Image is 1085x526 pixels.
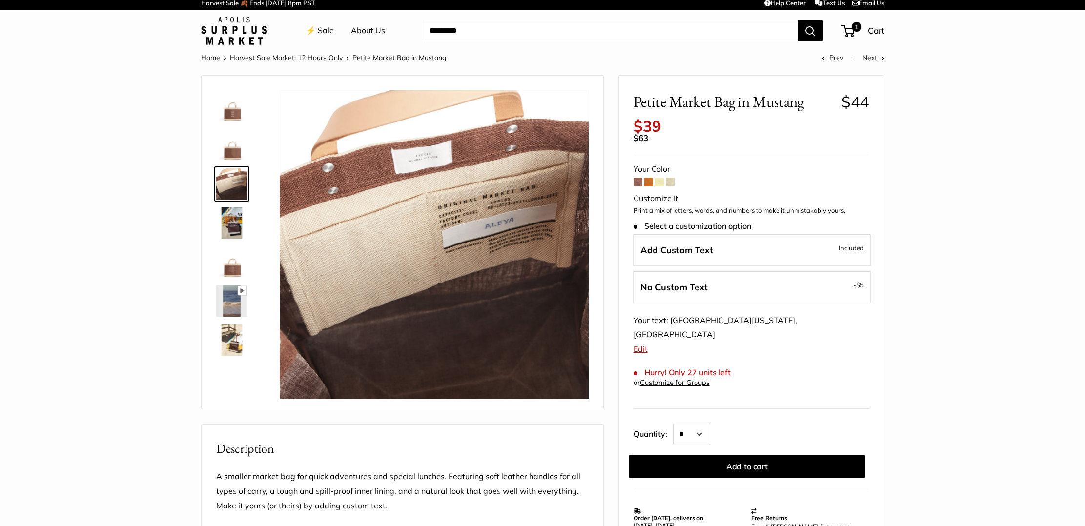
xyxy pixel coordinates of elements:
[640,244,713,256] span: Add Custom Text
[634,206,869,216] p: Print a mix of letters, words, and numbers to make it unmistakably yours.
[216,439,589,458] h2: Description
[201,17,267,45] img: Apolis: Surplus Market
[214,88,249,123] a: Petite Market Bag in Mustang
[216,285,247,317] img: Petite Market Bag in Mustang
[629,455,865,478] button: Add to cart
[201,51,446,64] nav: Breadcrumb
[634,368,731,377] span: Hurry! Only 27 units left
[841,92,869,111] span: $44
[842,23,884,39] a: 1 Cart
[214,323,249,358] a: Petite Market Bag in Mustang
[214,127,249,162] a: Petite Market Bag in Mustang
[216,129,247,161] img: Petite Market Bag in Mustang
[633,234,871,266] label: Add Custom Text
[751,514,787,522] strong: Free Returns
[798,20,823,41] button: Search
[201,53,220,62] a: Home
[352,53,446,62] span: Petite Market Bag in Mustang
[216,90,247,121] img: Petite Market Bag in Mustang
[216,324,247,356] img: Petite Market Bag in Mustang
[216,246,247,278] img: Petite Market Bag in Mustang
[214,166,249,202] a: Petite Market Bag in Mustang
[634,93,834,111] span: Petite Market Bag in Mustang
[216,469,589,513] p: A smaller market bag for quick adventures and special lunches. Featuring soft leather handles for...
[634,133,648,143] span: $63
[839,242,864,254] span: Included
[351,23,385,38] a: About Us
[634,315,797,340] span: Your text: [GEOGRAPHIC_DATA][US_STATE], [GEOGRAPHIC_DATA]
[634,376,710,389] div: or
[306,23,334,38] a: ⚡️ Sale
[868,25,884,36] span: Cart
[856,281,864,289] span: $5
[633,271,871,303] label: Leave Blank
[640,282,708,293] span: No Custom Text
[634,222,751,231] span: Select a customization option
[862,53,884,62] a: Next
[634,162,869,177] div: Your Color
[230,53,343,62] a: Harvest Sale Market: 12 Hours Only
[634,117,661,136] span: $39
[634,191,869,206] div: Customize It
[214,283,249,319] a: Petite Market Bag in Mustang
[280,90,589,399] img: Petite Market Bag in Mustang
[851,22,861,32] span: 1
[640,378,710,387] a: Customize for Groups
[214,244,249,280] a: Petite Market Bag in Mustang
[216,207,247,239] img: Petite Market Bag in Mustang
[216,168,247,200] img: Petite Market Bag in Mustang
[214,205,249,241] a: Petite Market Bag in Mustang
[822,53,843,62] a: Prev
[634,421,673,445] label: Quantity:
[422,20,798,41] input: Search...
[853,279,864,291] span: -
[634,344,648,354] a: Edit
